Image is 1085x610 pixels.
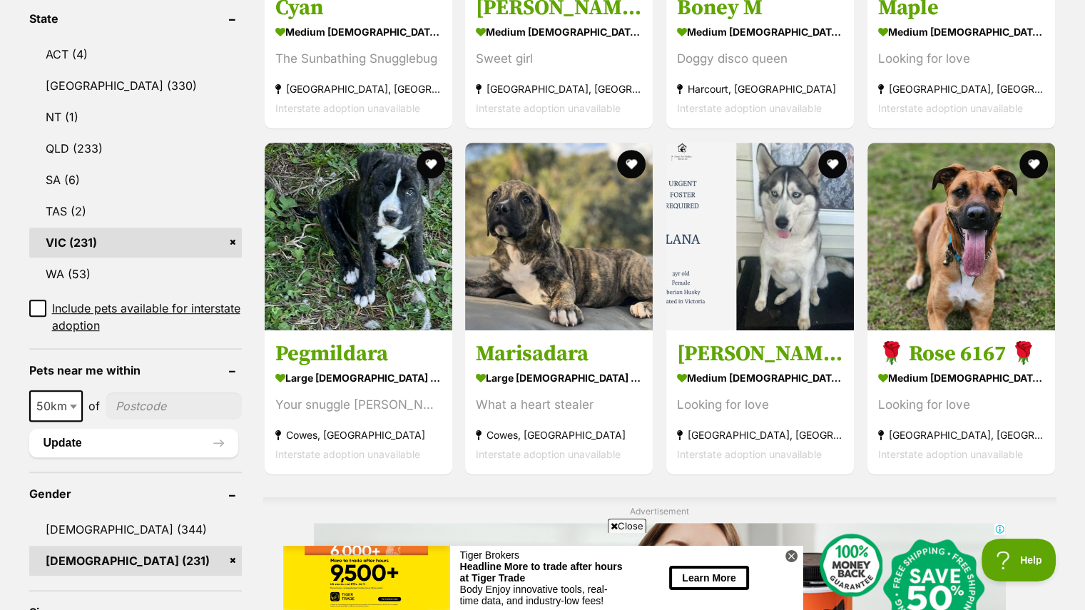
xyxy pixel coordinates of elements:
[878,448,1023,460] span: Interstate adoption unavailable
[878,340,1044,367] h3: 🌹 Rose 6167 🌹
[29,12,242,25] header: State
[818,150,847,178] button: favourite
[677,50,843,69] div: Doggy disco queen
[677,395,843,415] div: Looking for love
[677,425,843,444] strong: [GEOGRAPHIC_DATA], [GEOGRAPHIC_DATA]
[29,546,242,576] a: [DEMOGRAPHIC_DATA] (231)
[476,367,642,388] strong: large [DEMOGRAPHIC_DATA] Dog
[476,425,642,444] strong: Cowes, [GEOGRAPHIC_DATA]
[29,300,242,334] a: Include pets available for interstate adoption
[29,133,242,163] a: QLD (233)
[677,448,822,460] span: Interstate adoption unavailable
[666,143,854,330] img: Lana - Siberian Husky Dog
[476,395,642,415] div: What a heart stealer
[677,22,843,43] strong: medium [DEMOGRAPHIC_DATA] Dog
[878,395,1044,415] div: Looking for love
[29,228,242,258] a: VIC (231)
[177,4,343,15] div: Tiger Brokers
[177,38,343,61] div: Body Enjoy innovative tools, real-time data, and industry-low fees!
[386,20,465,44] button: Learn More
[416,150,444,178] button: favourite
[275,367,442,388] strong: large [DEMOGRAPHIC_DATA] Dog
[29,390,83,422] span: 50km
[878,22,1044,43] strong: medium [DEMOGRAPHIC_DATA] Dog
[275,395,442,415] div: Your snuggle [PERSON_NAME]
[29,196,242,226] a: TAS (2)
[1019,150,1048,178] button: favourite
[465,143,653,330] img: Marisadara - Bull Arab Dog
[29,364,242,377] header: Pets near me within
[275,448,420,460] span: Interstate adoption unavailable
[29,487,242,500] header: Gender
[265,330,452,474] a: Pegmildara large [DEMOGRAPHIC_DATA] Dog Your snuggle [PERSON_NAME] Cowes, [GEOGRAPHIC_DATA] Inter...
[677,103,822,115] span: Interstate adoption unavailable
[677,367,843,388] strong: medium [DEMOGRAPHIC_DATA] Dog
[476,80,642,99] strong: [GEOGRAPHIC_DATA], [GEOGRAPHIC_DATA]
[52,300,242,334] span: Include pets available for interstate adoption
[106,392,242,420] input: postcode
[29,71,242,101] a: [GEOGRAPHIC_DATA] (330)
[275,22,442,43] strong: medium [DEMOGRAPHIC_DATA] Dog
[177,15,343,38] div: Headline More to trade after hours at Tiger Trade
[878,103,1023,115] span: Interstate adoption unavailable
[31,396,81,416] span: 50km
[476,340,642,367] h3: Marisadara
[878,425,1044,444] strong: [GEOGRAPHIC_DATA], [GEOGRAPHIC_DATA]
[617,150,646,178] button: favourite
[982,539,1056,581] iframe: Help Scout Beacon - Open
[677,340,843,367] h3: [PERSON_NAME]
[476,22,642,43] strong: medium [DEMOGRAPHIC_DATA] Dog
[275,80,442,99] strong: [GEOGRAPHIC_DATA], [GEOGRAPHIC_DATA]
[476,448,621,460] span: Interstate adoption unavailable
[275,103,420,115] span: Interstate adoption unavailable
[465,330,653,474] a: Marisadara large [DEMOGRAPHIC_DATA] Dog What a heart stealer Cowes, [GEOGRAPHIC_DATA] Interstate ...
[608,519,646,533] span: Close
[275,425,442,444] strong: Cowes, [GEOGRAPHIC_DATA]
[29,514,242,544] a: [DEMOGRAPHIC_DATA] (344)
[29,102,242,132] a: NT (1)
[283,539,803,603] iframe: Advertisement
[275,340,442,367] h3: Pegmildara
[29,39,242,69] a: ACT (4)
[878,80,1044,99] strong: [GEOGRAPHIC_DATA], [GEOGRAPHIC_DATA]
[29,259,242,289] a: WA (53)
[265,143,452,330] img: Pegmildara - Bull Arab Dog
[878,50,1044,69] div: Looking for love
[867,143,1055,330] img: 🌹 Rose 6167 🌹 - Boxer x German Shepherd Dog
[677,80,843,99] strong: Harcourt, [GEOGRAPHIC_DATA]
[29,165,242,195] a: SA (6)
[275,50,442,69] div: The Sunbathing Snugglebug
[878,367,1044,388] strong: medium [DEMOGRAPHIC_DATA] Dog
[29,429,238,457] button: Update
[476,103,621,115] span: Interstate adoption unavailable
[666,330,854,474] a: [PERSON_NAME] medium [DEMOGRAPHIC_DATA] Dog Looking for love [GEOGRAPHIC_DATA], [GEOGRAPHIC_DATA]...
[867,330,1055,474] a: 🌹 Rose 6167 🌹 medium [DEMOGRAPHIC_DATA] Dog Looking for love [GEOGRAPHIC_DATA], [GEOGRAPHIC_DATA]...
[476,50,642,69] div: Sweet girl
[88,397,100,415] span: of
